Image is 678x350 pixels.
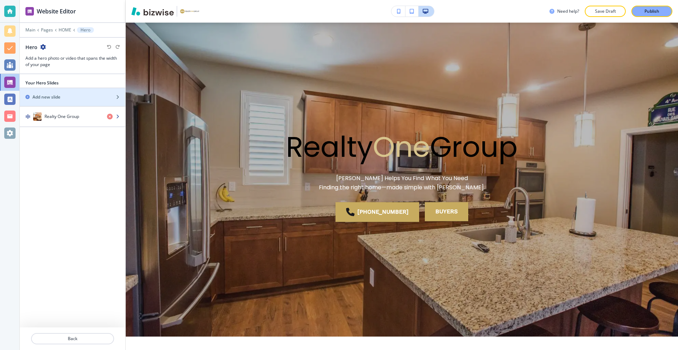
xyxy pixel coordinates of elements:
span: Group [430,127,518,167]
h2: Hero [25,43,37,51]
h3: Need help? [557,8,579,14]
button: Buyers [425,202,468,221]
img: Bizwise Logo [131,7,174,16]
p: Finding the right home—made simple with [PERSON_NAME]. [319,183,485,192]
button: Back [31,333,114,344]
span: One [373,127,430,167]
a: [PHONE_NUMBER] [335,202,419,222]
h2: Add new slide [32,94,60,100]
button: Main [25,28,35,32]
button: HOME [59,28,71,32]
h2: Your Hero Slides [25,80,59,86]
h2: Website Editor [37,7,76,16]
img: editor icon [25,7,34,16]
button: Hero [77,27,94,33]
button: Add new slide [20,88,125,106]
img: Drag [25,114,30,119]
p: [PERSON_NAME] Helps You Find What You Need [319,174,485,183]
h3: Add a hero photo or video that spans the width of your page [25,55,120,68]
button: Save Draft [585,6,626,17]
p: Publish [644,8,659,14]
span: Realty [286,127,373,167]
p: Save Draft [594,8,617,14]
button: Pages [41,28,53,32]
h4: Realty One Group [44,113,79,120]
p: Back [32,336,113,342]
img: Your Logo [180,9,199,14]
p: Hero [81,28,90,32]
button: Publish [631,6,672,17]
button: DragRealty One Group [20,107,125,127]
